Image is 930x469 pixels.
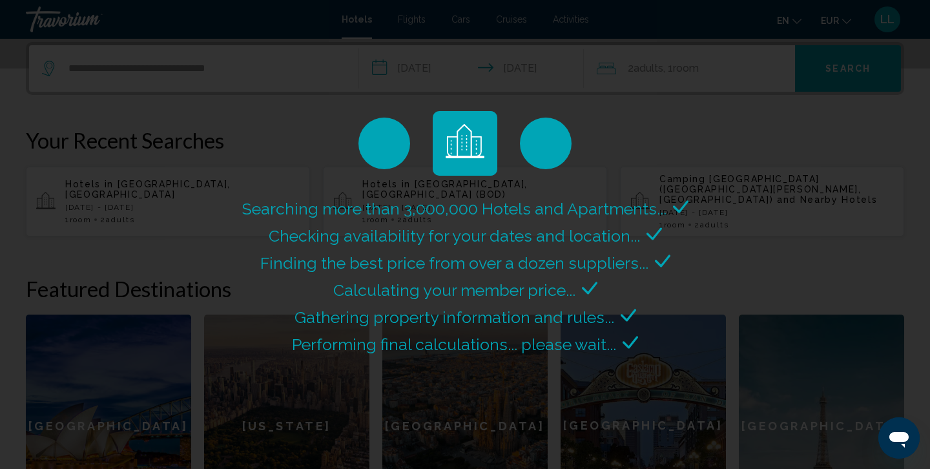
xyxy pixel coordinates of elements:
[294,307,614,327] span: Gathering property information and rules...
[260,253,648,273] span: Finding the best price from over a dozen suppliers...
[333,280,575,300] span: Calculating your member price...
[292,335,616,354] span: Performing final calculations... please wait...
[242,199,666,218] span: Searching more than 3,000,000 Hotels and Apartments...
[878,417,920,459] iframe: Bouton de lancement de la fenêtre de messagerie
[269,226,640,245] span: Checking availability for your dates and location...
